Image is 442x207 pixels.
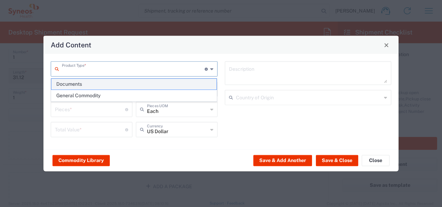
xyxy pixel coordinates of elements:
button: Close [362,155,390,166]
button: Close [382,40,391,50]
h4: Add Content [51,40,91,50]
span: Documents [51,79,217,90]
button: Save & Close [316,155,358,166]
button: Save & Add Another [253,155,312,166]
span: General Commodity [51,90,217,101]
button: Commodity Library [52,155,110,166]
